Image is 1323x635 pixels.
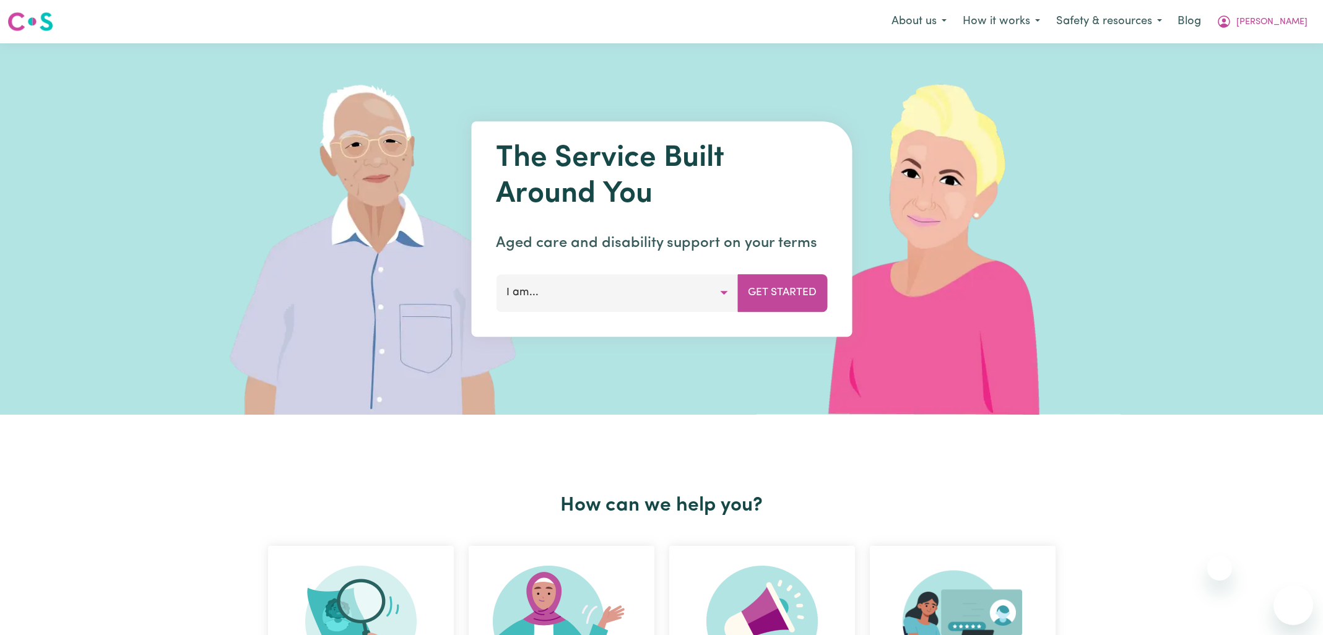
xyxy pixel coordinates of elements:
p: Aged care and disability support on your terms [496,232,827,254]
button: About us [883,9,955,35]
span: [PERSON_NAME] [1236,15,1308,29]
iframe: Close message [1207,556,1232,581]
iframe: Button to launch messaging window [1273,585,1313,625]
button: My Account [1208,9,1316,35]
button: I am... [496,274,738,311]
button: Get Started [737,274,827,311]
button: How it works [955,9,1048,35]
h2: How can we help you? [261,494,1063,517]
button: Safety & resources [1048,9,1170,35]
h1: The Service Built Around You [496,141,827,212]
a: Careseekers logo [7,7,53,36]
img: Careseekers logo [7,11,53,33]
a: Blog [1170,8,1208,35]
